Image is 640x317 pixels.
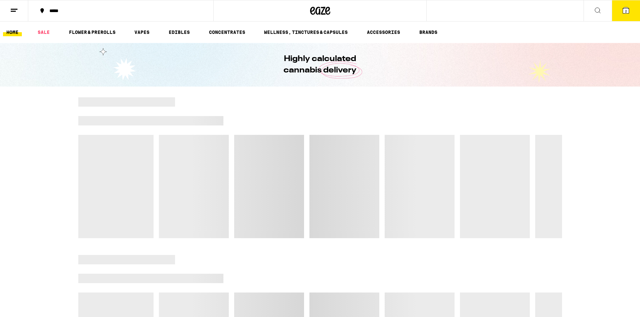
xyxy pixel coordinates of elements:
[131,28,153,36] a: VAPES
[364,28,403,36] a: ACCESSORIES
[265,53,376,76] h1: Highly calculated cannabis delivery
[261,28,351,36] a: WELLNESS, TINCTURES & CAPSULES
[34,28,53,36] a: SALE
[416,28,441,36] a: BRANDS
[612,0,640,21] button: 2
[625,9,627,13] span: 2
[66,28,119,36] a: FLOWER & PREROLLS
[165,28,193,36] a: EDIBLES
[206,28,249,36] a: CONCENTRATES
[3,28,22,36] a: HOME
